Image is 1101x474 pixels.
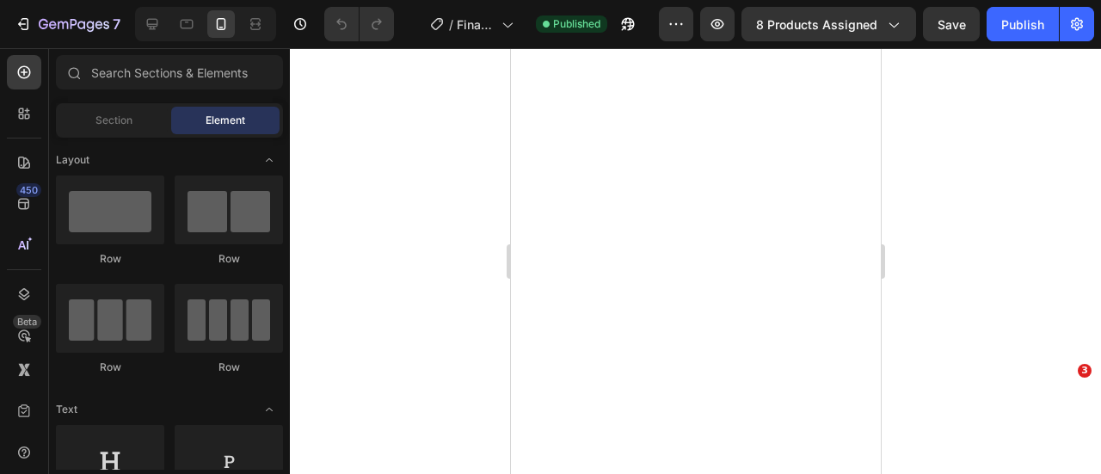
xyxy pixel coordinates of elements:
[1001,15,1044,34] div: Publish
[95,113,132,128] span: Section
[255,146,283,174] span: Toggle open
[255,396,283,423] span: Toggle open
[7,7,128,41] button: 7
[1078,364,1092,378] span: 3
[56,402,77,417] span: Text
[449,15,453,34] span: /
[457,15,495,34] span: Final Bags By Muazzam
[56,360,164,375] div: Row
[987,7,1059,41] button: Publish
[756,15,877,34] span: 8 products assigned
[113,14,120,34] p: 7
[175,251,283,267] div: Row
[16,183,41,197] div: 450
[923,7,980,41] button: Save
[324,7,394,41] div: Undo/Redo
[206,113,245,128] span: Element
[553,16,600,32] span: Published
[56,55,283,89] input: Search Sections & Elements
[56,152,89,168] span: Layout
[13,315,41,329] div: Beta
[938,17,966,32] span: Save
[175,360,283,375] div: Row
[1043,390,1084,431] iframe: Intercom live chat
[511,48,881,474] iframe: Design area
[56,251,164,267] div: Row
[741,7,916,41] button: 8 products assigned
